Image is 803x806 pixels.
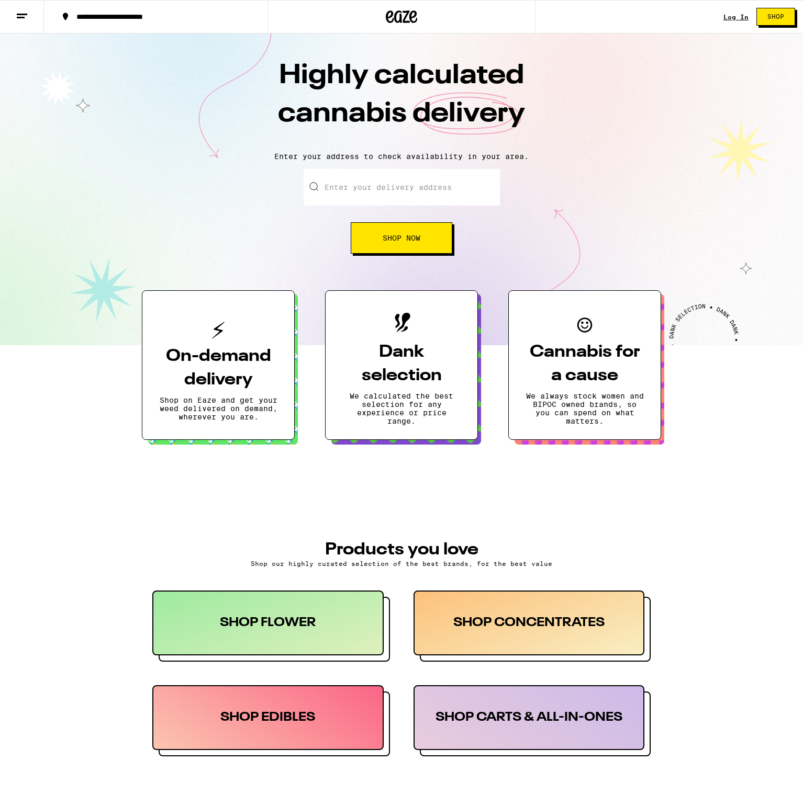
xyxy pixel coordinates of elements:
[152,685,384,750] div: SHOP EDIBLES
[342,340,461,388] h3: Dank selection
[723,14,749,20] div: Log In
[351,222,452,254] button: Shop Now
[152,560,651,567] p: Shop our highly curated selection of the best brands, for the best value
[152,591,390,662] button: SHOP FLOWER
[414,591,645,655] div: SHOP CONCENTRATES
[218,57,585,144] h1: Highly calculated cannabis delivery
[414,685,651,756] button: SHOP CARTS & ALL-IN-ONES
[325,290,478,440] button: Dank selectionWe calculated the best selection for any experience or price range.
[152,591,384,655] div: SHOP FLOWER
[526,340,644,388] h3: Cannabis for a cause
[414,685,645,750] div: SHOP CARTS & ALL-IN-ONES
[767,14,784,20] span: Shop
[159,396,277,421] p: Shop on Eaze and get your weed delivered on demand, wherever you are.
[304,169,500,206] input: Enter your delivery address
[756,8,795,26] button: Shop
[508,290,661,440] button: Cannabis for a causeWe always stock women and BIPOC owned brands, so you can spend on what matters.
[10,152,793,161] p: Enter your address to check availability in your area.
[152,685,390,756] button: SHOP EDIBLES
[414,591,651,662] button: SHOP CONCENTRATES
[526,392,644,425] p: We always stock women and BIPOC owned brands, so you can spend on what matters.
[159,345,277,392] h3: On-demand delivery
[383,234,420,242] span: Shop Now
[152,541,651,558] h3: PRODUCTS YOU LOVE
[342,392,461,425] p: We calculated the best selection for any experience or price range.
[142,290,295,440] button: On-demand deliveryShop on Eaze and get your weed delivered on demand, wherever you are.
